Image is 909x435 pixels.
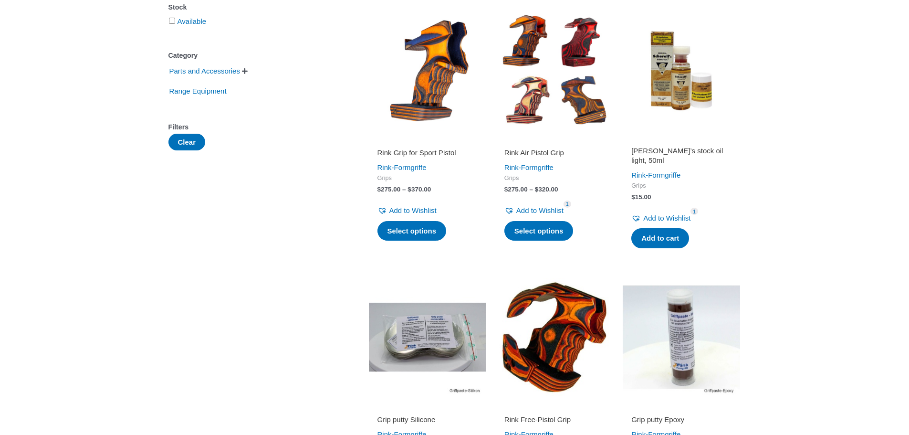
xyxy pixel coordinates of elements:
a: Select options for “Rink Air Pistol Grip” [504,221,574,241]
bdi: 370.00 [407,186,431,193]
span: Range Equipment [168,83,228,99]
div: Category [168,49,311,63]
img: Rink Free-Pistol Grip [496,278,613,396]
span:  [242,68,248,74]
a: Rink Free-Pistol Grip [504,415,605,428]
iframe: Customer reviews powered by Trustpilot [504,135,605,146]
img: Scherell's stock oil light [623,11,740,129]
a: Parts and Accessories [168,66,241,74]
bdi: 275.00 [377,186,401,193]
bdi: 275.00 [504,186,528,193]
h2: Rink Air Pistol Grip [504,148,605,158]
iframe: Customer reviews powered by Trustpilot [631,402,731,413]
h2: Rink Grip for Sport Pistol [377,148,478,158]
iframe: Customer reviews powered by Trustpilot [631,135,731,146]
bdi: 320.00 [535,186,558,193]
span: $ [407,186,411,193]
span: 1 [690,208,698,215]
button: Clear [168,134,206,150]
h2: Rink Free-Pistol Grip [504,415,605,424]
img: Rink Grip for Sport Pistol [369,11,486,129]
bdi: 15.00 [631,193,651,201]
h2: Grip putty Silicone [377,415,478,424]
a: Rink-Formgriffe [504,163,554,171]
a: Add to Wishlist [631,212,690,225]
a: Rink-Formgriffe [377,163,427,171]
span: Add to Wishlist [643,214,690,222]
span: $ [535,186,539,193]
a: [PERSON_NAME]’s stock oil light, 50ml [631,146,731,169]
span: Grips [504,174,605,182]
iframe: Customer reviews powered by Trustpilot [377,135,478,146]
a: Rink-Formgriffe [631,171,680,179]
img: Grip putty Epoxy [623,278,740,396]
span: Add to Wishlist [516,206,564,214]
a: Available [178,17,207,25]
a: Select options for “Rink Grip for Sport Pistol” [377,221,447,241]
a: Grip putty Epoxy [631,415,731,428]
span: Grips [631,182,731,190]
h2: [PERSON_NAME]’s stock oil light, 50ml [631,146,731,165]
span: 1 [564,201,571,208]
span: $ [504,186,508,193]
iframe: Customer reviews powered by Trustpilot [504,402,605,413]
input: Available [169,18,175,24]
a: Add to Wishlist [377,204,437,217]
a: Add to Wishlist [504,204,564,217]
div: Filters [168,120,311,134]
a: Range Equipment [168,86,228,95]
img: Rink Air Pistol Grip [496,11,613,129]
img: Grip putty Silicone [369,278,486,396]
span: – [529,186,533,193]
span: $ [377,186,381,193]
span: Add to Wishlist [389,206,437,214]
a: Rink Grip for Sport Pistol [377,148,478,161]
h2: Grip putty Epoxy [631,415,731,424]
span: – [402,186,406,193]
div: Stock [168,0,311,14]
a: Rink Air Pistol Grip [504,148,605,161]
span: $ [631,193,635,201]
span: Grips [377,174,478,182]
a: Add to cart: “Scherell's stock oil light, 50ml” [631,228,689,248]
a: Grip putty Silicone [377,415,478,428]
span: Parts and Accessories [168,63,241,79]
iframe: Customer reviews powered by Trustpilot [377,402,478,413]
